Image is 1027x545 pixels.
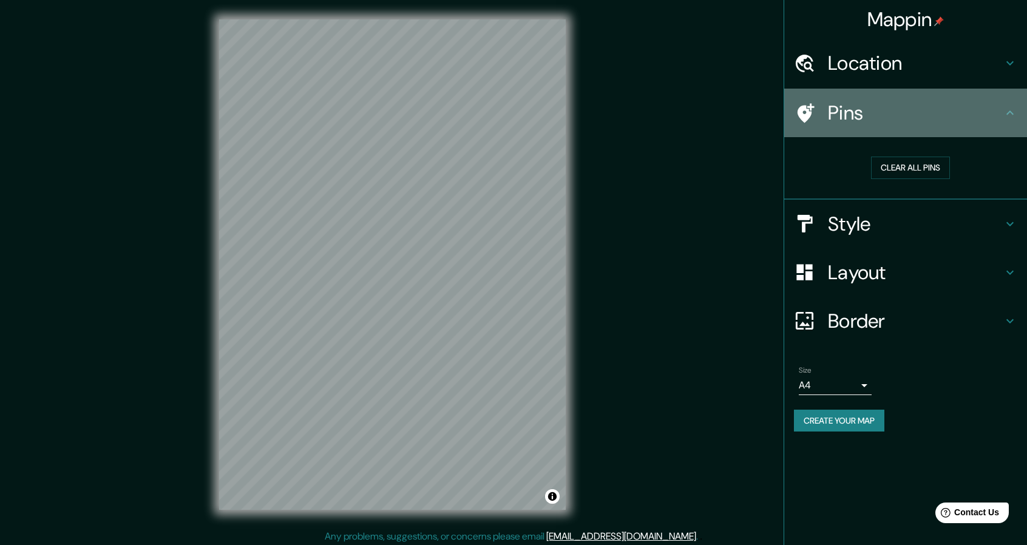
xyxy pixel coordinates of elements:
h4: Border [828,309,1003,333]
div: Layout [784,248,1027,297]
h4: Style [828,212,1003,236]
h4: Pins [828,101,1003,125]
div: Location [784,39,1027,87]
h4: Mappin [867,7,944,32]
div: . [700,529,702,544]
h4: Layout [828,260,1003,285]
div: A4 [799,376,872,395]
button: Toggle attribution [545,489,560,504]
label: Size [799,365,812,375]
div: Style [784,200,1027,248]
div: Border [784,297,1027,345]
button: Create your map [794,410,884,432]
div: . [698,529,700,544]
button: Clear all pins [871,157,950,179]
iframe: Help widget launcher [919,498,1014,532]
h4: Location [828,51,1003,75]
a: [EMAIL_ADDRESS][DOMAIN_NAME] [546,530,696,543]
canvas: Map [219,19,566,510]
div: Pins [784,89,1027,137]
img: pin-icon.png [934,16,944,26]
p: Any problems, suggestions, or concerns please email . [325,529,698,544]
